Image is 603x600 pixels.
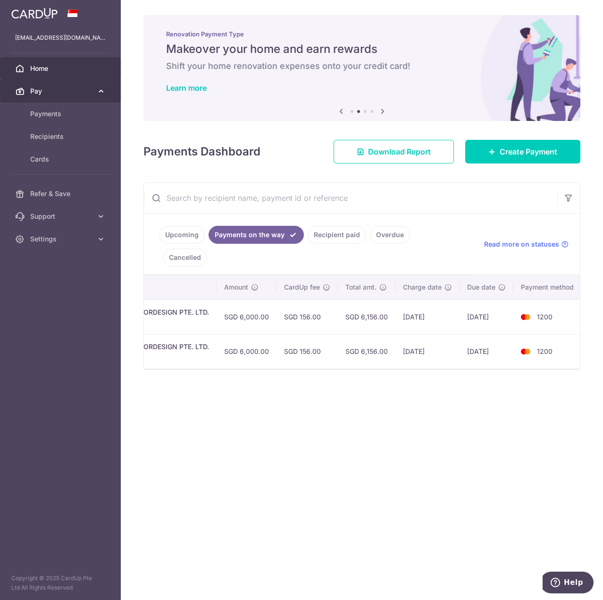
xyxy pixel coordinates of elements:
span: Download Report [368,146,431,157]
span: Settings [30,234,92,244]
span: Pay [30,86,92,96]
span: CardUp fee [284,283,320,292]
a: Payments on the way [209,226,304,244]
img: Bank Card [516,311,535,323]
h6: Shift your home renovation expenses onto your credit card! [166,60,558,72]
td: SGD 156.00 [276,300,338,334]
span: Read more on statuses [484,240,559,249]
td: SGD 6,156.00 [338,334,395,369]
span: Payments [30,109,92,119]
td: [DATE] [460,334,513,369]
td: [DATE] [460,300,513,334]
span: Due date [467,283,495,292]
a: Recipient paid [308,226,366,244]
span: Recipients [30,132,92,141]
span: 1200 [537,313,553,321]
a: Create Payment [465,140,580,163]
img: CardUp [11,8,58,19]
a: Overdue [370,226,410,244]
span: 1200 [537,347,553,355]
td: [DATE] [395,300,460,334]
input: Search by recipient name, payment id or reference [144,183,557,213]
img: Renovation banner [143,15,580,121]
span: Refer & Save [30,189,92,198]
iframe: Opens a widget where you can find more information [543,572,594,595]
td: SGD 6,000.00 [217,334,276,369]
a: Download Report [334,140,454,163]
td: [DATE] [395,334,460,369]
a: Upcoming [159,226,205,244]
th: Payment method [513,275,585,300]
span: Create Payment [500,146,557,157]
span: Total amt. [345,283,377,292]
p: [EMAIL_ADDRESS][DOMAIN_NAME] [15,33,106,43]
td: SGD 6,156.00 [338,300,395,334]
img: Bank Card [516,346,535,357]
span: Cards [30,154,92,164]
p: Renovation Payment Type [166,30,558,38]
span: Amount [224,283,248,292]
td: SGD 6,000.00 [217,300,276,334]
span: Support [30,212,92,221]
span: Charge date [403,283,442,292]
a: Read more on statuses [484,240,569,249]
h4: Payments Dashboard [143,143,260,160]
a: Learn more [166,83,207,93]
td: SGD 156.00 [276,334,338,369]
h5: Makeover your home and earn rewards [166,42,558,57]
span: Home [30,64,92,73]
a: Cancelled [163,249,207,266]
